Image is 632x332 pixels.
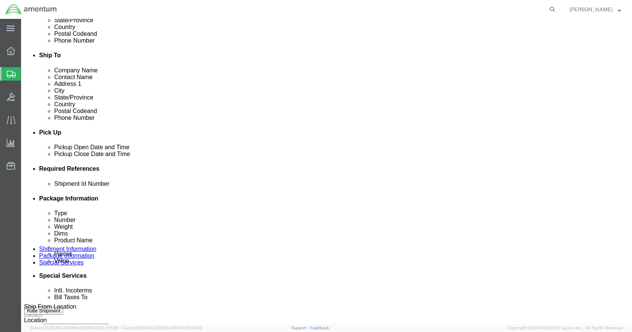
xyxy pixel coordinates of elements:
[91,326,118,330] span: [DATE] 11:11:28
[507,325,623,331] span: Copyright © [DATE]-[DATE] Agistix Inc., All Rights Reserved
[30,326,118,330] span: Server: 2025.16.0-91816dc9296
[122,326,202,330] span: Client: 2025.16.0-22162be
[172,326,202,330] span: [DATE] 10:42:52
[21,19,632,324] iframe: FS Legacy Container
[291,326,310,330] a: Support
[310,326,329,330] a: Feedback
[570,5,612,14] span: William Glazer
[5,4,57,15] img: logo
[569,5,621,14] button: [PERSON_NAME]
